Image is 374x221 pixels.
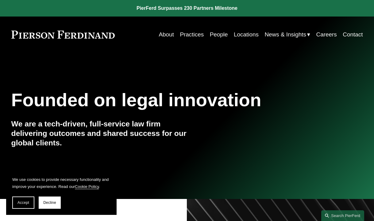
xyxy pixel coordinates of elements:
a: Cookie Policy [75,184,99,189]
a: Practices [180,29,204,40]
section: Cookie banner [6,170,117,215]
a: About [159,29,174,40]
span: Accept [17,200,29,205]
a: Locations [234,29,259,40]
span: News & Insights [264,29,306,40]
a: Search this site [321,210,364,221]
a: Contact [343,29,363,40]
p: We use cookies to provide necessary functionality and improve your experience. Read our . [12,176,110,190]
h4: We are a tech-driven, full-service law firm delivering outcomes and shared success for our global... [11,119,187,148]
a: Careers [316,29,337,40]
button: Decline [39,197,61,209]
span: Decline [43,200,56,205]
a: People [210,29,228,40]
button: Accept [12,197,34,209]
h1: Founded on legal innovation [11,90,304,111]
a: folder dropdown [264,29,310,40]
